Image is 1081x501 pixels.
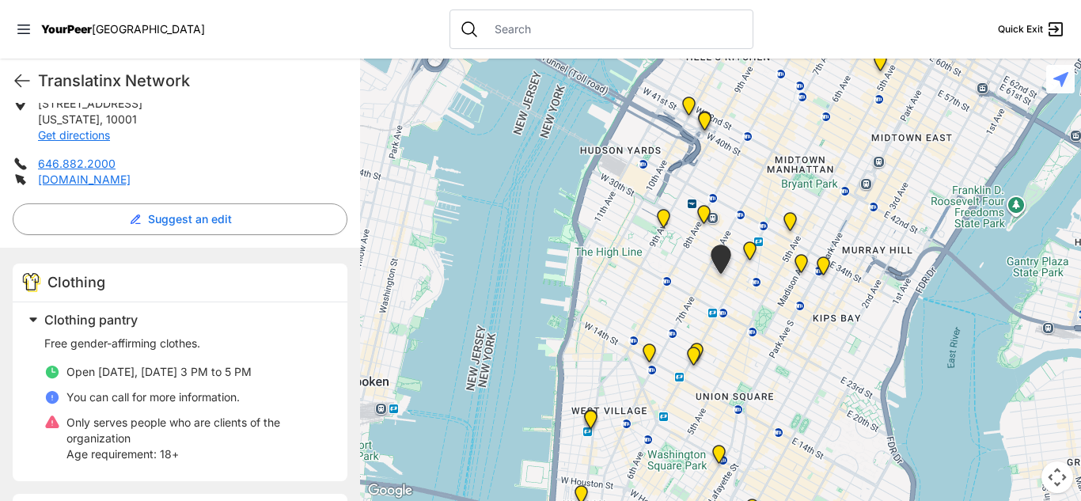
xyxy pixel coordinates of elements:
[66,365,252,378] span: Open [DATE], [DATE] 3 PM to 5 PM
[66,389,240,405] p: You can call for more information.
[694,205,714,230] div: Antonio Olivieri Drop-in Center
[38,173,131,186] a: [DOMAIN_NAME]
[695,111,715,136] div: Metro Baptist Church
[41,25,205,34] a: YourPeer[GEOGRAPHIC_DATA]
[38,128,110,142] a: Get directions
[654,209,673,234] div: Chelsea
[66,447,157,461] span: Age requirement:
[47,274,105,290] span: Clothing
[66,446,328,462] p: 18+
[709,445,729,470] div: Harvey Milk High School
[791,254,811,279] div: Greater New York City
[1041,461,1073,493] button: Map camera controls
[639,343,659,369] div: Church of the Village
[41,22,92,36] span: YourPeer
[44,336,328,351] p: Free gender-affirming clothes.
[998,23,1043,36] span: Quick Exit
[695,112,715,137] div: Metro Baptist Church
[740,241,760,267] div: Headquarters
[148,211,232,227] span: Suggest an edit
[364,480,416,501] a: Open this area in Google Maps (opens a new window)
[814,256,833,282] div: Mainchance Adult Drop-in Center
[13,203,347,235] button: Suggest an edit
[998,20,1065,39] a: Quick Exit
[38,157,116,170] a: 646.882.2000
[106,112,137,126] span: 10001
[38,97,142,110] span: [STREET_ADDRESS]
[679,97,699,122] div: New York
[707,245,734,280] div: New Location, Headquarters
[684,347,704,372] div: Back of the Church
[92,22,205,36] span: [GEOGRAPHIC_DATA]
[100,112,103,126] span: ,
[66,416,280,445] span: Only serves people who are clients of the organization
[581,409,601,435] div: Art and Acceptance LGBTQIA2S+ Program
[38,112,100,126] span: [US_STATE]
[364,480,416,501] img: Google
[581,410,601,435] div: Greenwich Village
[687,343,707,368] div: Church of St. Francis Xavier - Front Entrance
[44,312,138,328] span: Clothing pantry
[38,70,347,92] h1: Translatinx Network
[485,21,743,37] input: Search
